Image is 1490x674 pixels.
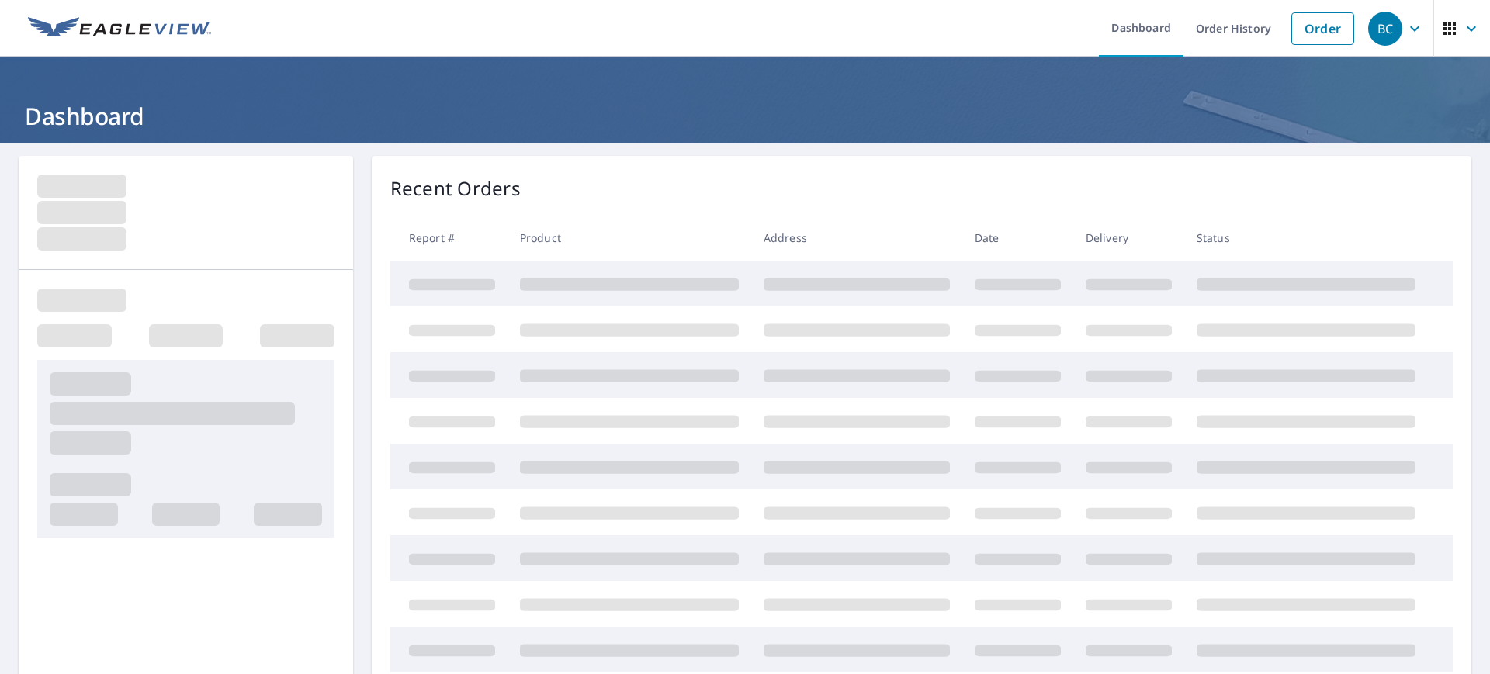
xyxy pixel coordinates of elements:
[390,175,521,202] p: Recent Orders
[390,215,508,261] th: Report #
[508,215,751,261] th: Product
[28,17,211,40] img: EV Logo
[751,215,962,261] th: Address
[1184,215,1428,261] th: Status
[19,100,1471,132] h1: Dashboard
[1073,215,1184,261] th: Delivery
[1368,12,1402,46] div: BC
[962,215,1073,261] th: Date
[1291,12,1354,45] a: Order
